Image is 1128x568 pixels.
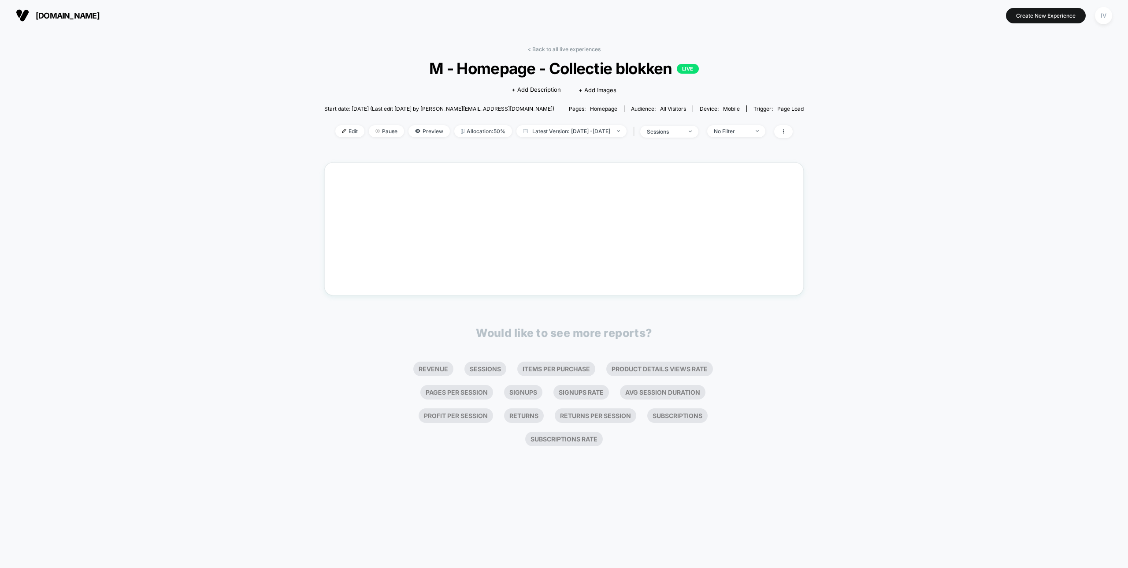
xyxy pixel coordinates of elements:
[375,129,380,133] img: end
[1092,7,1115,25] button: IV
[324,105,554,112] span: Start date: [DATE] (Last edit [DATE] by [PERSON_NAME][EMAIL_ADDRESS][DOMAIN_NAME])
[408,125,450,137] span: Preview
[464,362,506,376] li: Sessions
[631,125,640,138] span: |
[714,128,749,135] div: No Filter
[579,86,616,93] span: + Add Images
[348,59,780,78] span: M - Homepage - Collectie blokken
[647,128,682,135] div: sessions
[525,432,603,446] li: Subscriptions Rate
[512,86,561,94] span: + Add Description
[476,326,652,340] p: Would like to see more reports?
[631,105,686,112] div: Audience:
[660,105,686,112] span: All Visitors
[620,385,705,400] li: Avg Session Duration
[523,129,528,133] img: calendar
[590,105,617,112] span: homepage
[693,105,746,112] span: Device:
[16,9,29,22] img: Visually logo
[689,131,692,132] img: end
[756,130,759,132] img: end
[1006,8,1086,23] button: Create New Experience
[13,8,102,22] button: [DOMAIN_NAME]
[36,11,100,20] span: [DOMAIN_NAME]
[369,125,404,137] span: Pause
[461,129,464,134] img: rebalance
[606,362,713,376] li: Product Details Views Rate
[420,385,493,400] li: Pages Per Session
[527,46,601,52] a: < Back to all live experiences
[517,362,595,376] li: Items Per Purchase
[413,362,453,376] li: Revenue
[677,64,699,74] p: LIVE
[504,385,542,400] li: Signups
[723,105,740,112] span: mobile
[617,130,620,132] img: end
[753,105,804,112] div: Trigger:
[553,385,609,400] li: Signups Rate
[777,105,804,112] span: Page Load
[342,129,346,133] img: edit
[419,408,493,423] li: Profit Per Session
[454,125,512,137] span: Allocation: 50%
[647,408,708,423] li: Subscriptions
[504,408,544,423] li: Returns
[335,125,364,137] span: Edit
[516,125,627,137] span: Latest Version: [DATE] - [DATE]
[555,408,636,423] li: Returns Per Session
[569,105,617,112] div: Pages:
[1095,7,1112,24] div: IV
